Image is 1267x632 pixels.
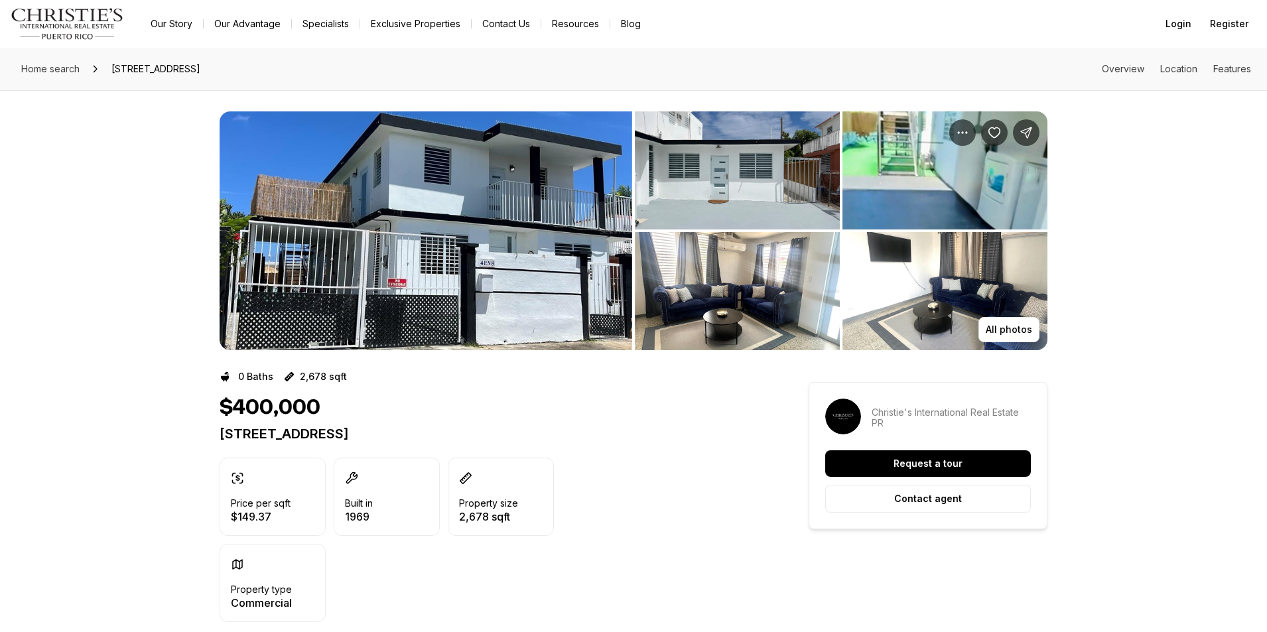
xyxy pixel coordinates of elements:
a: Skip to: Overview [1102,63,1144,74]
button: Save Property: 4RN8 CALLE VIA 37 [981,119,1008,146]
p: 0 Baths [238,371,273,382]
div: Listing Photos [220,111,1047,350]
a: Our Advantage [204,15,291,33]
span: Register [1210,19,1248,29]
button: All photos [978,317,1039,342]
li: 2 of 13 [635,111,1047,350]
span: [STREET_ADDRESS] [106,58,206,80]
button: View image gallery [220,111,632,350]
button: Share Property: 4RN8 CALLE VIA 37 [1013,119,1039,146]
p: Request a tour [894,458,963,469]
button: Property options [949,119,976,146]
button: Contact Us [472,15,541,33]
p: Property size [459,498,518,509]
button: Login [1158,11,1199,37]
button: Contact agent [825,485,1031,513]
button: View image gallery [842,232,1047,350]
a: Specialists [292,15,360,33]
button: View image gallery [635,111,840,229]
a: Blog [610,15,651,33]
p: Contact agent [894,493,962,504]
li: 1 of 13 [220,111,632,350]
a: Skip to: Location [1160,63,1197,74]
img: logo [11,8,124,40]
p: Commercial [231,598,292,608]
p: Price per sqft [231,498,291,509]
button: View image gallery [842,111,1047,229]
span: Home search [21,63,80,74]
h1: $400,000 [220,395,320,420]
p: 1969 [345,511,373,522]
span: Login [1166,19,1191,29]
button: Register [1202,11,1256,37]
button: View image gallery [635,232,840,350]
a: Exclusive Properties [360,15,471,33]
a: Resources [541,15,610,33]
a: Our Story [140,15,203,33]
nav: Page section menu [1102,64,1251,74]
p: [STREET_ADDRESS] [220,426,761,442]
p: 2,678 sqft [459,511,518,522]
a: Home search [16,58,85,80]
p: Built in [345,498,373,509]
button: Request a tour [825,450,1031,477]
a: Skip to: Features [1213,63,1251,74]
p: Christie's International Real Estate PR [872,407,1031,428]
p: Property type [231,584,292,595]
p: All photos [986,324,1032,335]
p: 2,678 sqft [300,371,347,382]
p: $149.37 [231,511,291,522]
